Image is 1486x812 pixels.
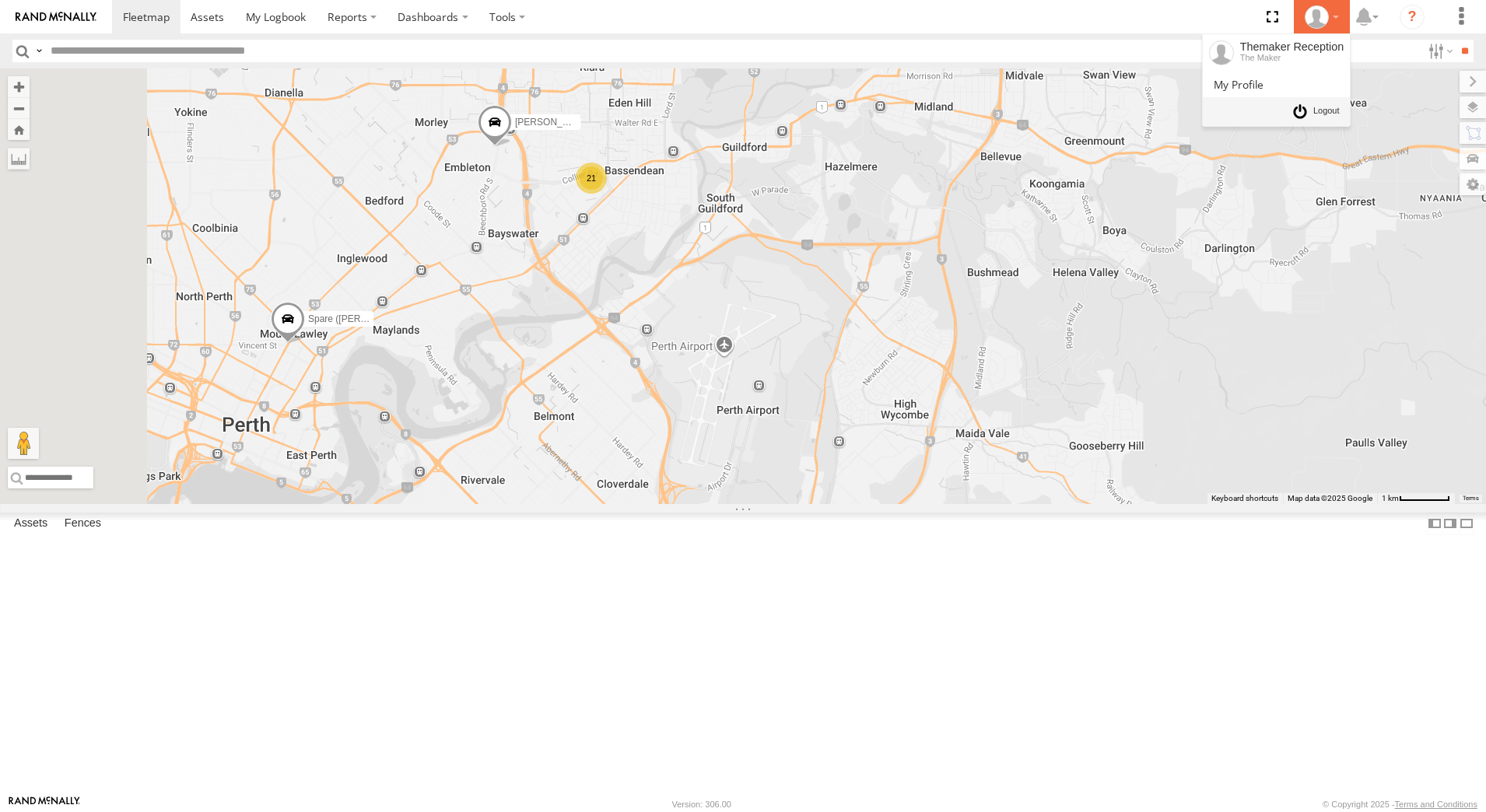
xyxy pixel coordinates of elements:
[8,428,39,459] button: Drag Pegman onto the map to open Street View
[1422,40,1456,62] label: Search Filter Options
[1299,5,1344,29] div: Themaker Reception
[1442,513,1458,535] label: Dock Summary Table to the Right
[1459,513,1474,535] label: Hide Summary Table
[8,97,30,119] button: Zoom out
[9,796,80,812] a: Visit our Website
[1382,494,1399,502] span: 1 km
[6,513,55,534] label: Assets
[1400,5,1425,30] i: ?
[8,76,30,97] button: Zoom in
[1427,513,1442,535] label: Dock Summary Table to the Left
[1211,493,1278,504] button: Keyboard shortcuts
[1463,495,1479,502] a: Terms (opens in new tab)
[33,40,45,62] label: Search Query
[672,800,731,809] div: Version: 306.00
[16,12,96,23] img: rand-logo.svg
[515,117,702,128] span: [PERSON_NAME] - 1IFQ597 - 0448 957 648
[1240,53,1344,62] div: The Maker
[8,148,30,170] label: Measure
[1323,800,1477,809] div: © Copyright 2025 -
[57,513,109,534] label: Fences
[576,163,607,194] div: 21
[1288,494,1372,502] span: Map data ©2025 Google
[1395,800,1477,809] a: Terms and Conditions
[1240,40,1344,53] div: Themaker Reception
[1460,173,1486,195] label: Map Settings
[1377,493,1455,504] button: Map scale: 1 km per 62 pixels
[308,314,618,325] span: Spare ([PERSON_NAME] & [PERSON_NAME] maker specials)- 1GBY500
[8,119,30,140] button: Zoom Home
